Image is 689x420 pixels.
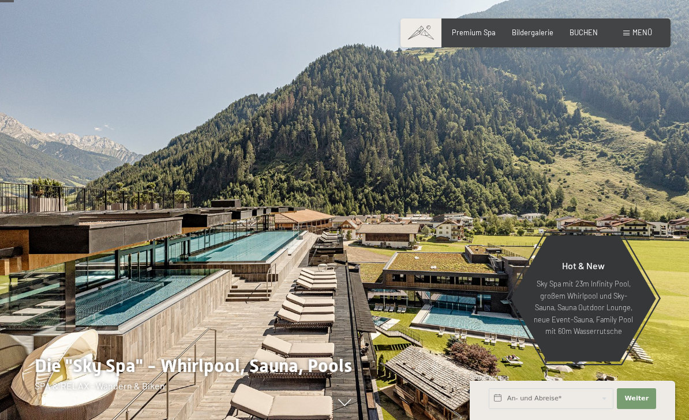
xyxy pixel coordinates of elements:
p: Sky Spa mit 23m Infinity Pool, großem Whirlpool und Sky-Sauna, Sauna Outdoor Lounge, neue Event-S... [533,278,634,337]
a: Hot & New Sky Spa mit 23m Infinity Pool, großem Whirlpool und Sky-Sauna, Sauna Outdoor Lounge, ne... [510,235,657,362]
span: Menü [632,28,652,37]
a: BUCHEN [570,28,598,37]
a: Bildergalerie [512,28,553,37]
span: Weiter [624,394,649,403]
span: Schnellanfrage [470,374,510,381]
span: Hot & New [562,260,605,271]
a: Premium Spa [452,28,496,37]
button: Weiter [617,388,656,409]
